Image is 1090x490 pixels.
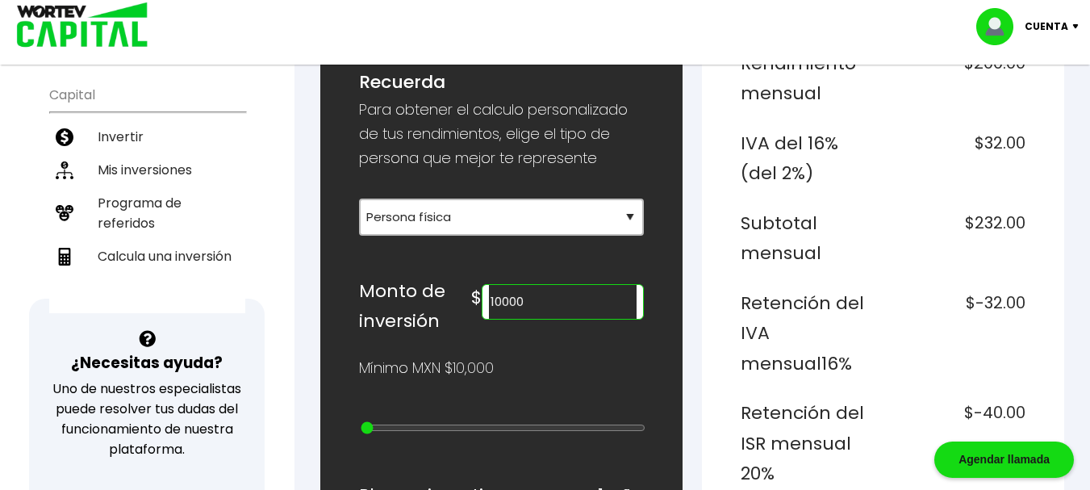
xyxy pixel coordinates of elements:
[49,240,245,273] a: Calcula una inversión
[359,98,644,170] p: Para obtener el calculo personalizado de tus rendimientos, elige el tipo de persona que mejor te ...
[741,288,877,379] h6: Retención del IVA mensual 16%
[359,67,644,98] h6: Recuerda
[49,120,245,153] a: Invertir
[889,208,1025,269] h6: $232.00
[741,208,877,269] h6: Subtotal mensual
[889,398,1025,489] h6: $-40.00
[741,128,877,189] h6: IVA del 16% (del 2%)
[889,288,1025,379] h6: $-32.00
[359,276,471,337] h6: Monto de inversión
[49,153,245,186] a: Mis inversiones
[49,77,245,313] ul: Capital
[889,48,1025,109] h6: $200.00
[71,351,223,375] h3: ¿Necesitas ayuda?
[934,442,1074,478] div: Agendar llamada
[56,204,73,222] img: recomiendanos-icon.9b8e9327.svg
[1025,15,1068,39] p: Cuenta
[56,128,73,146] img: invertir-icon.b3b967d7.svg
[471,283,482,313] h6: $
[50,379,244,459] p: Uno de nuestros especialistas puede resolver tus dudas del funcionamiento de nuestra plataforma.
[741,48,877,109] h6: Rendimiento mensual
[976,8,1025,45] img: profile-image
[56,248,73,266] img: calculadora-icon.17d418c4.svg
[889,128,1025,189] h6: $32.00
[56,161,73,179] img: inversiones-icon.6695dc30.svg
[1068,24,1090,29] img: icon-down
[49,186,245,240] a: Programa de referidos
[741,398,877,489] h6: Retención del ISR mensual 20%
[359,356,494,380] p: Mínimo MXN $10,000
